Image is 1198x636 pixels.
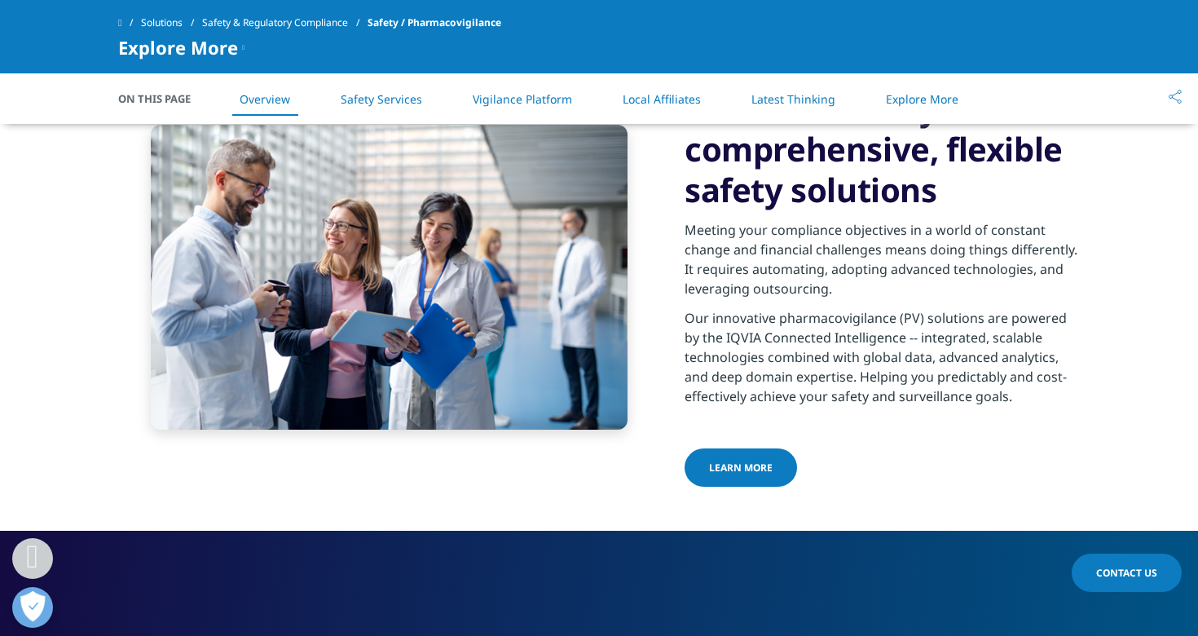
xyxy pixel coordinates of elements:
span: Explore More [118,38,238,57]
a: Local Affiliates [623,91,701,107]
a: Vigilance Platform [473,91,572,107]
span: Contact Us [1096,566,1157,580]
a: Safety & Regulatory Compliance [202,8,368,38]
a: Solutions [141,8,202,38]
a: Learn more [685,448,797,487]
a: Latest Thinking [751,91,835,107]
span: Safety / Pharmacovigilance [368,8,501,38]
a: Overview [240,91,290,107]
img: Iqvia Human data science [151,125,628,430]
p: Our innovative pharmacovigilance (PV) solutions are powered by the IQVIA Connected Intelligence -... [685,308,1080,416]
h3: Boost efficiency with comprehensive, flexible safety solutions [685,88,1080,210]
a: Contact Us [1072,554,1182,592]
a: Safety Services [341,91,422,107]
span: Learn more [709,461,773,475]
p: Meeting your compliance objectives in a world of constant change and financial challenges means d... [685,220,1080,308]
a: Explore More [886,91,958,107]
span: On This Page [118,91,208,107]
button: Open Preferences [12,587,53,628]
